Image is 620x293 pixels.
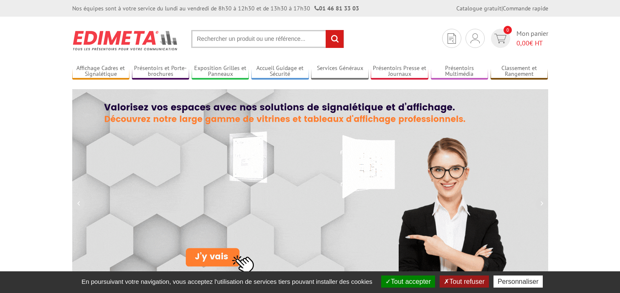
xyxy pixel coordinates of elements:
a: Accueil Guidage et Sécurité [251,65,309,78]
div: Nos équipes sont à votre service du lundi au vendredi de 8h30 à 12h30 et de 13h30 à 17h30 [72,4,359,13]
button: Personnaliser (fenêtre modale) [493,275,543,288]
input: Rechercher un produit ou une référence... [191,30,344,48]
div: | [456,4,548,13]
button: Tout refuser [440,275,488,288]
img: Présentoir, panneau, stand - Edimeta - PLV, affichage, mobilier bureau, entreprise [72,25,179,56]
a: Exposition Grilles et Panneaux [192,65,249,78]
a: devis rapide 0 Mon panier 0,00€ HT [489,29,548,48]
input: rechercher [326,30,344,48]
button: Tout accepter [381,275,435,288]
span: En poursuivant votre navigation, vous acceptez l'utilisation de services tiers pouvant installer ... [77,278,377,285]
a: Services Généraux [311,65,369,78]
img: devis rapide [448,33,456,44]
img: devis rapide [494,34,506,43]
a: Présentoirs et Porte-brochures [132,65,190,78]
span: 0,00 [516,39,529,47]
a: Affichage Cadres et Signalétique [72,65,130,78]
a: Présentoirs Presse et Journaux [371,65,428,78]
a: Commande rapide [503,5,548,12]
span: 0 [504,26,512,34]
a: Présentoirs Multimédia [431,65,488,78]
a: Catalogue gratuit [456,5,501,12]
strong: 01 46 81 33 03 [314,5,359,12]
a: Classement et Rangement [491,65,548,78]
span: € HT [516,38,548,48]
img: devis rapide [471,33,480,43]
span: Mon panier [516,29,548,48]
